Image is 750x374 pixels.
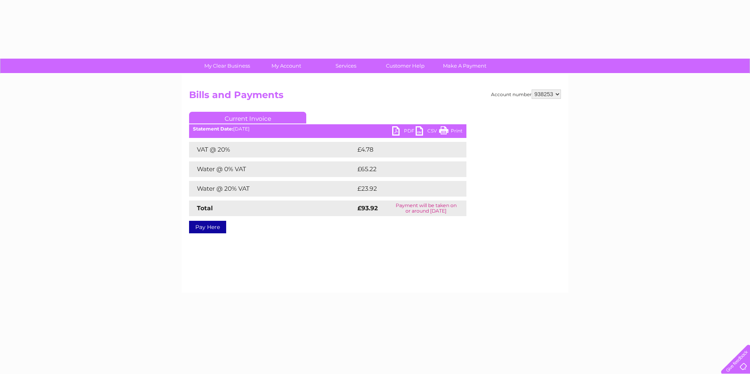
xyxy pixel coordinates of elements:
[491,89,561,99] div: Account number
[386,200,466,216] td: Payment will be taken on or around [DATE]
[189,181,355,197] td: Water @ 20% VAT
[189,142,355,157] td: VAT @ 20%
[189,89,561,104] h2: Bills and Payments
[355,181,450,197] td: £23.92
[189,221,226,233] a: Pay Here
[197,204,213,212] strong: Total
[355,142,448,157] td: £4.78
[439,126,462,138] a: Print
[314,59,378,73] a: Services
[416,126,439,138] a: CSV
[355,161,450,177] td: £65.22
[189,112,306,123] a: Current Invoice
[189,126,466,132] div: [DATE]
[373,59,437,73] a: Customer Help
[357,204,378,212] strong: £93.92
[254,59,319,73] a: My Account
[193,126,233,132] b: Statement Date:
[195,59,259,73] a: My Clear Business
[189,161,355,177] td: Water @ 0% VAT
[432,59,497,73] a: Make A Payment
[392,126,416,138] a: PDF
